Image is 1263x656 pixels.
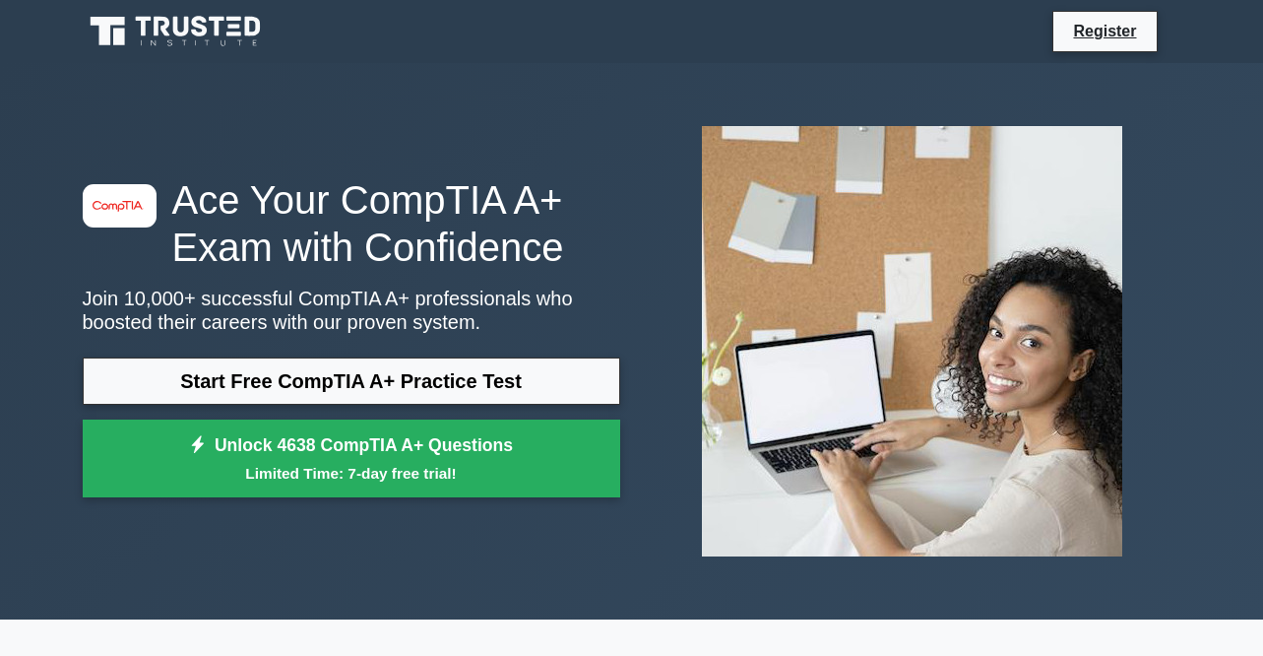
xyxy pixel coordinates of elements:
[1061,19,1148,43] a: Register
[83,358,620,405] a: Start Free CompTIA A+ Practice Test
[83,287,620,334] p: Join 10,000+ successful CompTIA A+ professionals who boosted their careers with our proven system.
[107,462,596,485] small: Limited Time: 7-day free trial!
[83,420,620,498] a: Unlock 4638 CompTIA A+ QuestionsLimited Time: 7-day free trial!
[83,176,620,271] h1: Ace Your CompTIA A+ Exam with Confidence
